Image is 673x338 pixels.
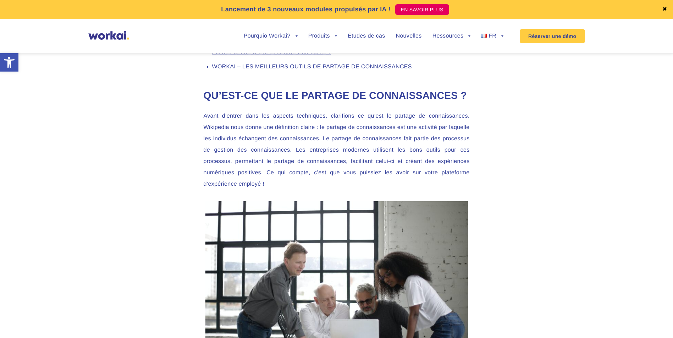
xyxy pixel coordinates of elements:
p: Lancement de 3 nouveaux modules propulsés par IA ! [221,5,390,14]
a: FR [481,33,503,39]
a: WORKAI – LES MEILLEURS OUTILS DE PARTAGE DE CONNAISSANCES [212,64,412,70]
a: ✖ [662,7,667,12]
p: Avant d’entrer dans les aspects techniques, clarifions ce qu’est le partage de connaissances. Wik... [204,111,470,190]
span: FR [489,33,496,39]
a: Nouvelles [396,33,422,39]
h2: Qu’est-ce que le partage de connaissances ? [204,89,470,102]
a: Produits [308,33,337,39]
a: EN SAVOIR PLUS [395,4,449,15]
a: Ressources [432,33,471,39]
a: Réserver une démo [520,29,585,43]
a: Études de cas [348,33,385,39]
a: Pourquio Workai? [244,33,298,39]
